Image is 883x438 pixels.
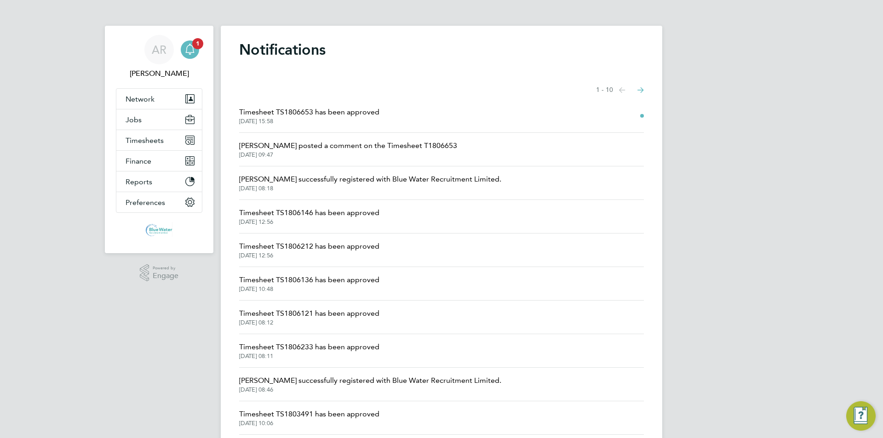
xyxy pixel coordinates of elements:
[116,130,202,150] button: Timesheets
[116,171,202,192] button: Reports
[239,308,379,319] span: Timesheet TS1806121 has been approved
[239,40,644,59] h1: Notifications
[239,319,379,326] span: [DATE] 08:12
[239,252,379,259] span: [DATE] 12:56
[239,285,379,293] span: [DATE] 10:48
[239,140,457,151] span: [PERSON_NAME] posted a comment on the Timesheet T1806653
[239,375,501,386] span: [PERSON_NAME] successfully registered with Blue Water Recruitment Limited.
[239,341,379,353] span: Timesheet TS1806233 has been approved
[239,118,379,125] span: [DATE] 15:58
[116,89,202,109] button: Network
[846,401,876,431] button: Engage Resource Center
[239,409,379,420] span: Timesheet TS1803491 has been approved
[239,174,501,192] a: [PERSON_NAME] successfully registered with Blue Water Recruitment Limited.[DATE] 08:18
[239,341,379,360] a: Timesheet TS1806233 has been approved[DATE] 08:11
[239,140,457,159] a: [PERSON_NAME] posted a comment on the Timesheet T1806653[DATE] 09:47
[239,151,457,159] span: [DATE] 09:47
[192,38,203,49] span: 1
[116,151,202,171] button: Finance
[181,35,199,64] a: 1
[126,198,165,207] span: Preferences
[239,308,379,326] a: Timesheet TS1806121 has been approved[DATE] 08:12
[152,44,166,56] span: AR
[239,409,379,427] a: Timesheet TS1803491 has been approved[DATE] 10:06
[239,353,379,360] span: [DATE] 08:11
[153,272,178,280] span: Engage
[146,222,173,237] img: bluewaterwales-logo-retina.png
[239,207,379,218] span: Timesheet TS1806146 has been approved
[105,26,213,253] nav: Main navigation
[126,95,155,103] span: Network
[239,218,379,226] span: [DATE] 12:56
[239,185,501,192] span: [DATE] 08:18
[596,81,644,99] nav: Select page of notifications list
[153,264,178,272] span: Powered by
[239,375,501,393] a: [PERSON_NAME] successfully registered with Blue Water Recruitment Limited.[DATE] 08:46
[116,68,202,79] span: Anthony Roberts
[239,274,379,293] a: Timesheet TS1806136 has been approved[DATE] 10:48
[239,386,501,393] span: [DATE] 08:46
[596,85,613,95] span: 1 - 10
[116,222,202,237] a: Go to home page
[126,157,151,165] span: Finance
[239,207,379,226] a: Timesheet TS1806146 has been approved[DATE] 12:56
[239,241,379,259] a: Timesheet TS1806212 has been approved[DATE] 12:56
[239,274,379,285] span: Timesheet TS1806136 has been approved
[116,35,202,79] a: AR[PERSON_NAME]
[140,264,179,282] a: Powered byEngage
[239,174,501,185] span: [PERSON_NAME] successfully registered with Blue Water Recruitment Limited.
[116,109,202,130] button: Jobs
[126,136,164,145] span: Timesheets
[239,241,379,252] span: Timesheet TS1806212 has been approved
[239,107,379,125] a: Timesheet TS1806653 has been approved[DATE] 15:58
[239,107,379,118] span: Timesheet TS1806653 has been approved
[126,177,152,186] span: Reports
[126,115,142,124] span: Jobs
[239,420,379,427] span: [DATE] 10:06
[116,192,202,212] button: Preferences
